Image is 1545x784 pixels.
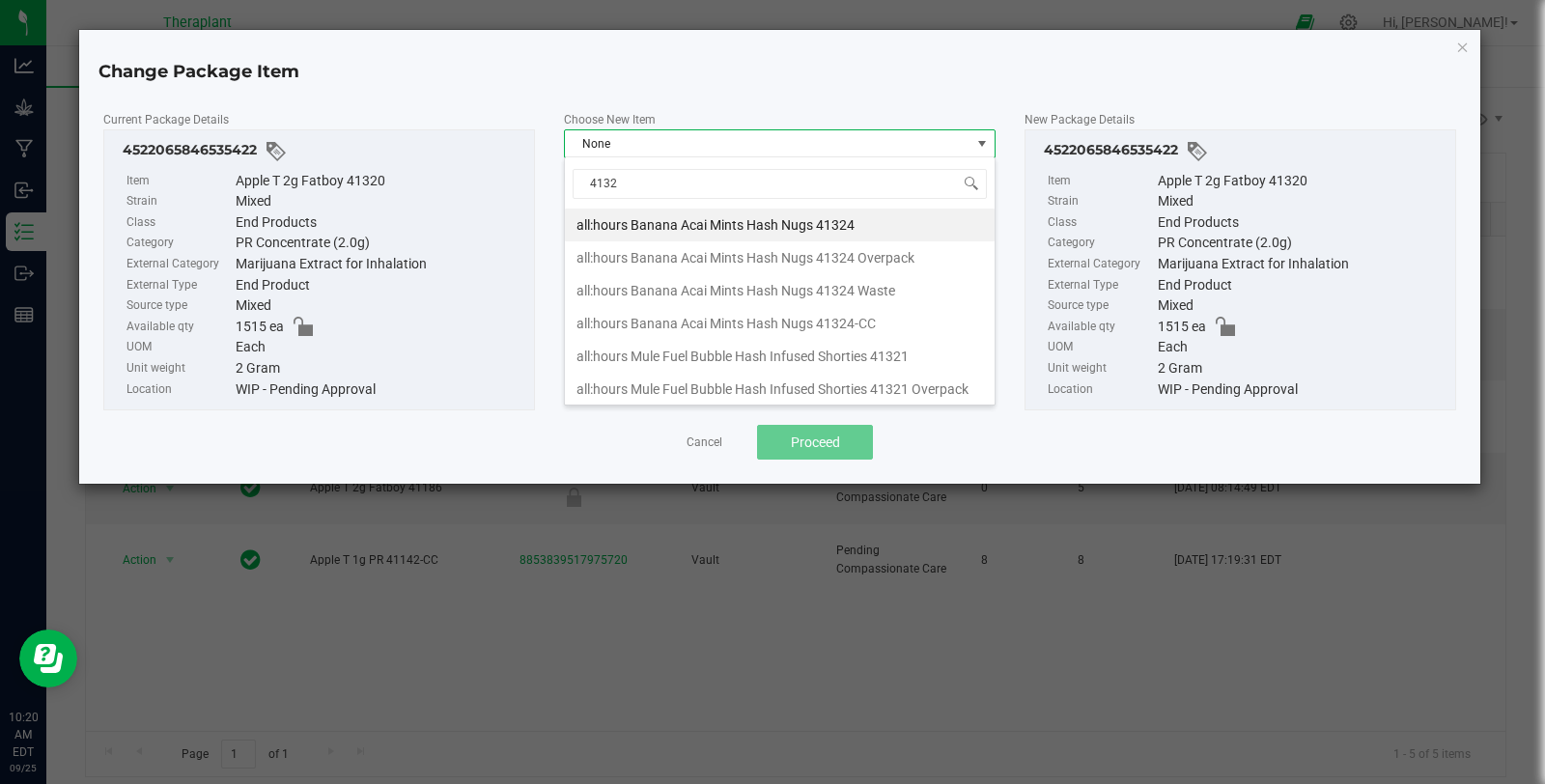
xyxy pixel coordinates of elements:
label: Category [1048,233,1154,254]
div: WIP - Pending Approval [1158,379,1447,401]
label: Available qty [1048,317,1154,338]
label: External Category [1048,254,1154,275]
div: PR Concentrate (2.0g) [1158,233,1447,254]
div: PR Concentrate (2.0g) [236,233,524,254]
span: Current Package Details [103,113,229,126]
span: New Package Details [1025,113,1135,126]
label: Strain [126,191,233,212]
label: External Category [126,254,233,275]
label: External Type [126,275,233,296]
div: Marijuana Extract for Inhalation [1158,254,1447,275]
li: all:hours Mule Fuel Bubble Hash Infused Shorties 41321 [565,340,995,373]
div: 4522065846535422 [1044,140,1446,163]
label: Item [1048,171,1154,192]
div: WIP - Pending Approval [236,379,524,401]
label: Source type [1048,295,1154,317]
li: all:hours Banana Acai Mints Hash Nugs 41324 Waste [565,274,995,307]
label: UOM [1048,337,1154,358]
label: Unit weight [126,358,233,379]
label: Location [1048,379,1154,401]
label: Strain [1048,191,1154,212]
label: Location [126,379,233,401]
label: Item [126,171,233,192]
div: Mixed [1158,191,1447,212]
div: 4522065846535422 [123,140,524,163]
div: End Products [236,212,524,234]
label: UOM [126,337,233,358]
li: all:hours Banana Acai Mints Hash Nugs 41324 [565,209,995,241]
div: Mixed [236,295,524,317]
button: Proceed [757,425,873,460]
div: Apple T 2g Fatboy 41320 [1158,171,1447,192]
label: External Type [1048,275,1154,296]
label: Unit weight [1048,358,1154,379]
label: Available qty [126,317,233,338]
span: 1515 ea [1158,317,1206,338]
span: None [565,130,970,157]
div: End Product [1158,275,1447,296]
h4: Change Package Item [98,60,1462,85]
div: Each [1158,337,1447,358]
span: Proceed [791,434,840,450]
div: 2 Gram [236,358,524,379]
div: Mixed [1158,295,1447,317]
label: Category [126,233,233,254]
div: Each [236,337,524,358]
label: Class [126,212,233,234]
span: 1515 ea [236,317,284,338]
span: Choose New Item [564,113,656,126]
div: Marijuana Extract for Inhalation [236,254,524,275]
div: Mixed [236,191,524,212]
iframe: Resource center [19,630,77,687]
div: End Product [236,275,524,296]
li: all:hours Banana Acai Mints Hash Nugs 41324 Overpack [565,241,995,274]
li: all:hours Banana Acai Mints Hash Nugs 41324-CC [565,307,995,340]
li: all:hours Mule Fuel Bubble Hash Infused Shorties 41321 Overpack [565,373,995,406]
label: Source type [126,295,233,317]
label: Class [1048,212,1154,234]
div: Apple T 2g Fatboy 41320 [236,171,524,192]
a: Cancel [687,434,722,451]
div: 2 Gram [1158,358,1447,379]
div: End Products [1158,212,1447,234]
